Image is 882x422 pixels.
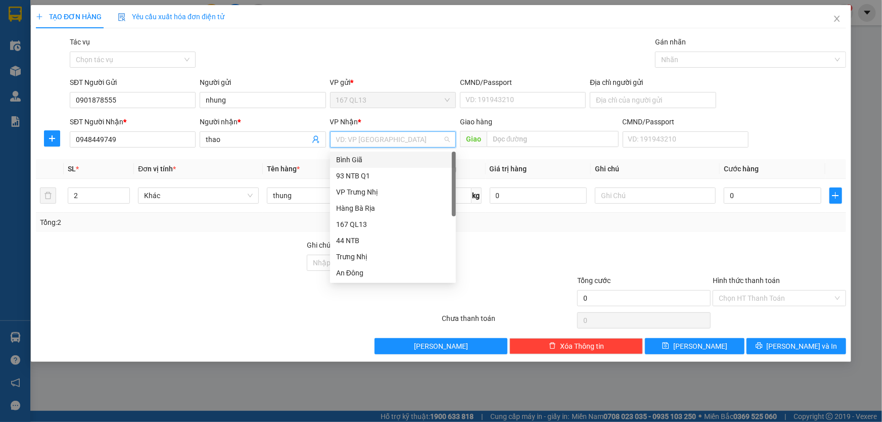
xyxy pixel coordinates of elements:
[591,159,720,179] th: Ghi chú
[36,13,102,21] span: TẠO ĐƠN HÀNG
[330,265,456,281] div: An Đông
[490,187,587,204] input: 0
[767,341,838,352] span: [PERSON_NAME] và In
[330,200,456,216] div: Hàng Bà Rịa
[200,116,326,127] div: Người nhận
[662,342,669,350] span: save
[330,77,456,88] div: VP gửi
[490,165,527,173] span: Giá trị hàng
[724,165,759,173] span: Cước hàng
[70,38,90,46] label: Tác vụ
[509,338,643,354] button: deleteXóa Thông tin
[138,165,176,173] span: Đơn vị tính
[330,118,358,126] span: VP Nhận
[756,342,763,350] span: printer
[68,165,76,173] span: SL
[44,130,60,147] button: plus
[200,77,326,88] div: Người gửi
[833,15,841,23] span: close
[747,338,846,354] button: printer[PERSON_NAME] và In
[560,341,604,352] span: Xóa Thông tin
[330,184,456,200] div: VP Trưng Nhị
[460,118,492,126] span: Giao hàng
[330,216,456,232] div: 167 QL13
[336,203,450,214] div: Hàng Bà Rịa
[460,131,487,147] span: Giao
[336,186,450,198] div: VP Trưng Nhị
[375,338,508,354] button: [PERSON_NAME]
[70,77,196,88] div: SĐT Người Gửi
[267,187,388,204] input: VD: Bàn, Ghế
[336,251,450,262] div: Trưng Nhị
[312,135,320,144] span: user-add
[336,170,450,181] div: 93 NTB Q1
[330,249,456,265] div: Trưng Nhị
[36,13,43,20] span: plus
[713,276,780,285] label: Hình thức thanh toán
[441,313,577,331] div: Chưa thanh toán
[645,338,745,354] button: save[PERSON_NAME]
[118,13,224,21] span: Yêu cầu xuất hóa đơn điện tử
[144,188,253,203] span: Khác
[118,13,126,21] img: icon
[40,217,341,228] div: Tổng: 2
[70,116,196,127] div: SĐT Người Nhận
[330,168,456,184] div: 93 NTB Q1
[829,187,842,204] button: plus
[577,276,611,285] span: Tổng cước
[655,38,686,46] label: Gán nhãn
[414,341,468,352] span: [PERSON_NAME]
[336,154,450,165] div: Bình Giã
[44,134,60,143] span: plus
[623,116,749,127] div: CMND/Passport
[307,255,440,271] input: Ghi chú đơn hàng
[590,92,716,108] input: Địa chỉ của người gửi
[267,165,300,173] span: Tên hàng
[336,267,450,278] div: An Đông
[549,342,556,350] span: delete
[487,131,619,147] input: Dọc đường
[330,232,456,249] div: 44 NTB
[830,192,842,200] span: plus
[336,92,450,108] span: 167 QL13
[336,235,450,246] div: 44 NTB
[823,5,851,33] button: Close
[40,187,56,204] button: delete
[590,77,716,88] div: Địa chỉ người gửi
[595,187,716,204] input: Ghi Chú
[460,77,586,88] div: CMND/Passport
[307,241,362,249] label: Ghi chú đơn hàng
[330,152,456,168] div: Bình Giã
[336,219,450,230] div: 167 QL13
[472,187,482,204] span: kg
[673,341,727,352] span: [PERSON_NAME]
